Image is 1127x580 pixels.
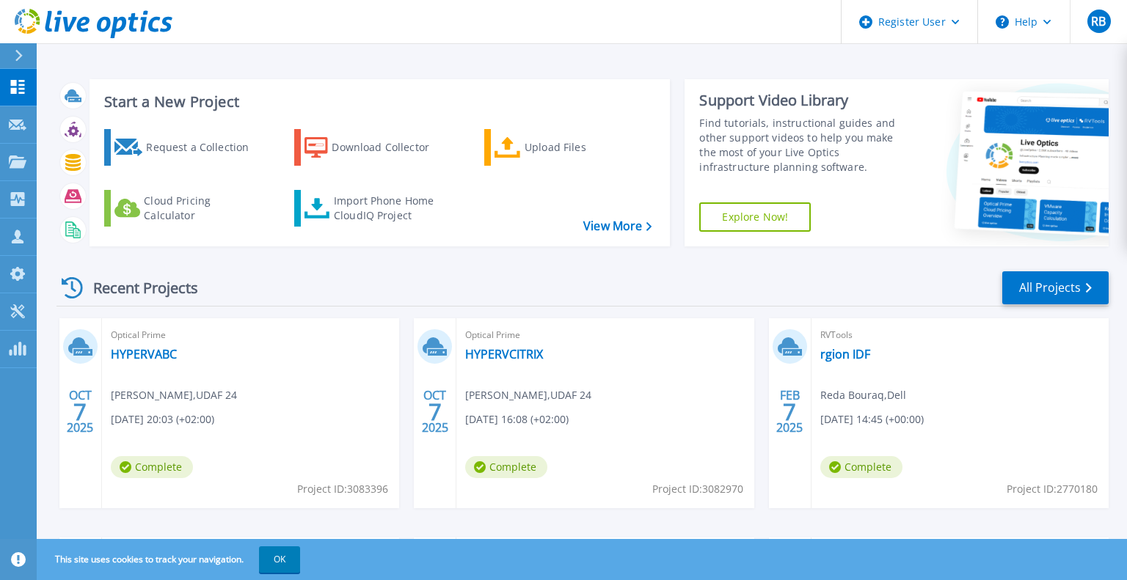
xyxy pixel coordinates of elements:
[297,481,388,497] span: Project ID: 3083396
[776,385,803,438] div: FEB 2025
[73,405,87,418] span: 7
[144,194,261,223] div: Cloud Pricing Calculator
[66,385,94,438] div: OCT 2025
[111,327,390,343] span: Optical Prime
[421,385,449,438] div: OCT 2025
[334,194,448,223] div: Import Phone Home CloudIQ Project
[1002,271,1109,304] a: All Projects
[465,456,547,478] span: Complete
[259,546,300,573] button: OK
[484,129,648,166] a: Upload Files
[699,116,912,175] div: Find tutorials, instructional guides and other support videos to help you make the most of your L...
[104,190,268,227] a: Cloud Pricing Calculator
[465,411,569,427] span: [DATE] 16:08 (+02:00)
[820,411,924,427] span: [DATE] 14:45 (+00:00)
[428,405,442,418] span: 7
[583,219,652,233] a: View More
[146,133,263,162] div: Request a Collection
[104,129,268,166] a: Request a Collection
[652,481,743,497] span: Project ID: 3082970
[111,387,237,403] span: [PERSON_NAME] , UDAF 24
[699,202,811,232] a: Explore Now!
[111,347,177,361] a: HYPERVABC
[820,327,1100,343] span: RVTools
[465,327,745,343] span: Optical Prime
[332,133,449,162] div: Download Collector
[525,133,642,162] div: Upload Files
[56,270,218,306] div: Recent Projects
[699,91,912,110] div: Support Video Library
[104,94,652,110] h3: Start a New Project
[40,546,300,573] span: This site uses cookies to track your navigation.
[294,129,458,166] a: Download Collector
[1007,481,1098,497] span: Project ID: 2770180
[820,347,870,361] a: rgion IDF
[465,387,591,403] span: [PERSON_NAME] , UDAF 24
[111,411,214,427] span: [DATE] 20:03 (+02:00)
[465,347,543,361] a: HYPERVCITRIX
[1091,15,1106,27] span: RB
[111,456,193,478] span: Complete
[783,405,796,418] span: 7
[820,456,902,478] span: Complete
[820,387,906,403] span: Reda Bouraq , Dell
